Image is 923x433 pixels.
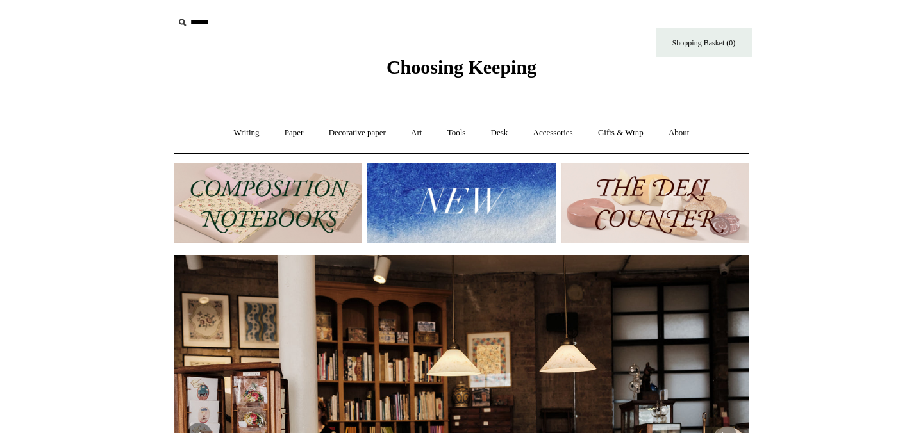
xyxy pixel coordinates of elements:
a: Choosing Keeping [387,67,536,76]
a: About [657,116,701,150]
a: Art [399,116,433,150]
a: Writing [222,116,271,150]
span: Choosing Keeping [387,56,536,78]
a: Tools [436,116,478,150]
img: The Deli Counter [561,163,749,243]
img: 202302 Composition ledgers.jpg__PID:69722ee6-fa44-49dd-a067-31375e5d54ec [174,163,362,243]
a: Paper [273,116,315,150]
a: Shopping Basket (0) [656,28,752,57]
a: Decorative paper [317,116,397,150]
img: New.jpg__PID:f73bdf93-380a-4a35-bcfe-7823039498e1 [367,163,555,243]
a: Gifts & Wrap [586,116,655,150]
a: Accessories [522,116,585,150]
a: Desk [479,116,520,150]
